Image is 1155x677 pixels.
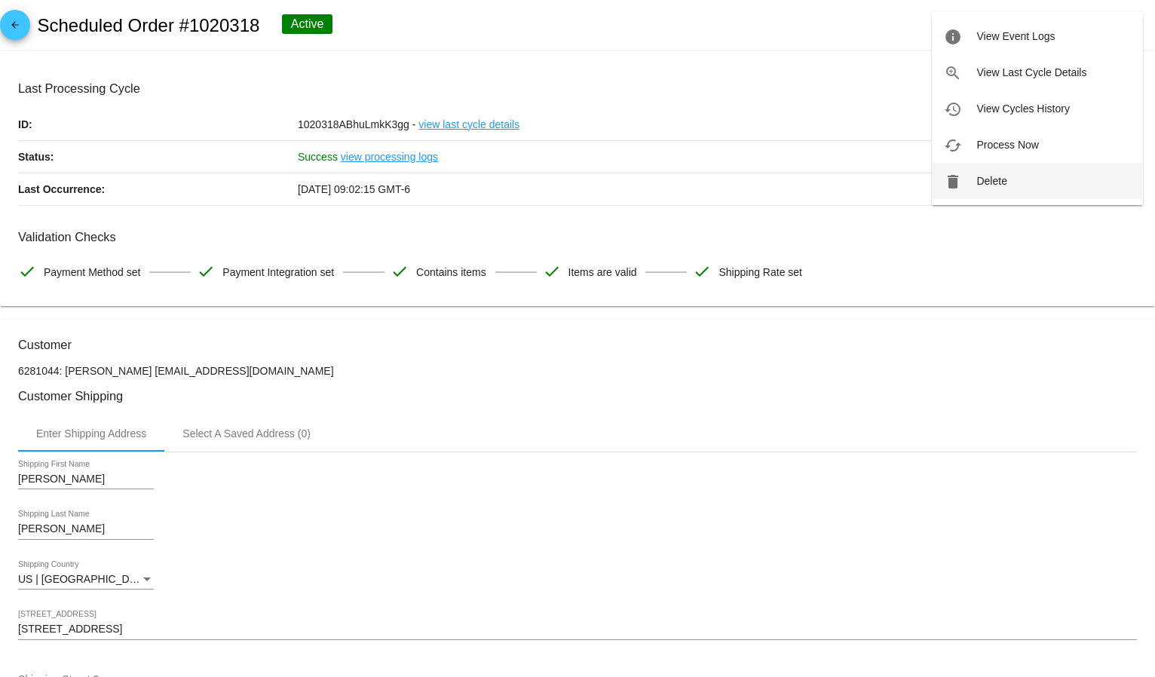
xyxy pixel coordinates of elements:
span: View Cycles History [976,103,1069,115]
mat-icon: cached [944,136,962,155]
mat-icon: history [944,100,962,118]
span: Process Now [976,139,1038,151]
mat-icon: zoom_in [944,64,962,82]
mat-icon: info [944,28,962,46]
span: View Event Logs [976,30,1055,42]
span: View Last Cycle Details [976,66,1086,78]
mat-icon: delete [944,173,962,191]
span: Delete [976,175,1006,187]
